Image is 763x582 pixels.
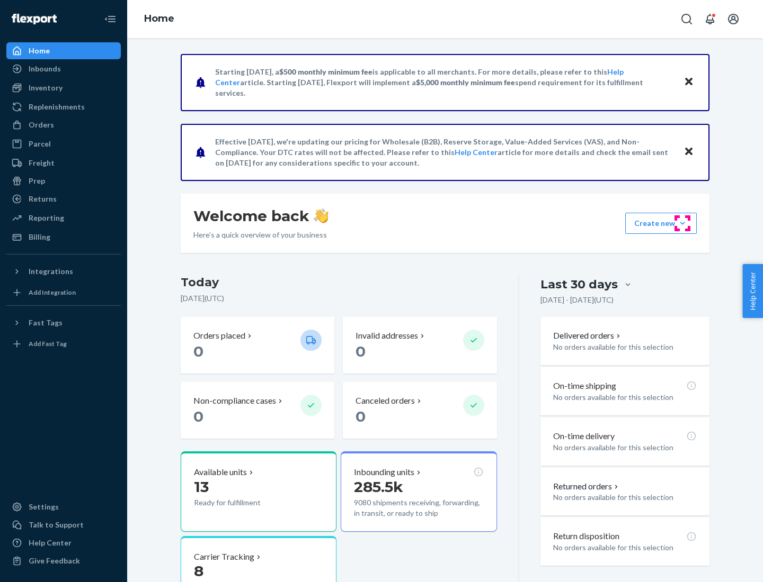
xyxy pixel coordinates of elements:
[29,317,63,328] div: Fast Tags
[553,542,697,553] p: No orders available for this selection
[193,407,203,425] span: 0
[29,213,64,223] div: Reporting
[6,534,121,551] a: Help Center
[540,276,618,293] div: Last 30 days
[553,492,697,503] p: No orders available for this selection
[553,480,620,493] button: Returned orders
[682,144,696,160] button: Close
[343,382,496,439] button: Canceled orders 0
[6,210,121,226] a: Reporting
[742,264,763,318] button: Help Center
[29,83,63,93] div: Inventory
[553,530,619,542] p: Return disposition
[682,75,696,90] button: Close
[354,497,483,519] p: 9080 shipments receiving, forwarding, in transit, or ready to ship
[314,208,329,223] img: hand-wave emoji
[29,46,50,56] div: Home
[416,78,515,87] span: $5,000 monthly minimum fee
[553,392,697,403] p: No orders available for this selection
[6,79,121,96] a: Inventory
[29,120,54,130] div: Orders
[194,562,203,580] span: 8
[6,498,121,515] a: Settings
[193,206,329,225] h1: Welcome back
[193,395,276,407] p: Non-compliance cases
[553,342,697,352] p: No orders available for this selection
[29,556,80,566] div: Give Feedback
[194,478,209,496] span: 13
[193,342,203,360] span: 0
[29,158,55,168] div: Freight
[540,295,614,305] p: [DATE] - [DATE] ( UTC )
[181,451,336,532] button: Available units13Ready for fulfillment
[29,139,51,149] div: Parcel
[29,339,67,348] div: Add Fast Tag
[12,14,57,24] img: Flexport logo
[6,229,121,245] a: Billing
[181,317,334,374] button: Orders placed 0
[341,451,496,532] button: Inbounding units285.5k9080 shipments receiving, forwarding, in transit, or ready to ship
[29,176,45,186] div: Prep
[6,263,121,280] button: Integrations
[6,552,121,569] button: Give Feedback
[29,266,73,277] div: Integrations
[6,314,121,331] button: Fast Tags
[29,232,50,242] div: Billing
[181,293,497,304] p: [DATE] ( UTC )
[215,137,673,168] p: Effective [DATE], we're updating our pricing for Wholesale (B2B), Reserve Storage, Value-Added Se...
[723,8,744,30] button: Open account menu
[356,342,366,360] span: 0
[6,172,121,189] a: Prep
[29,194,57,204] div: Returns
[6,60,121,77] a: Inbounds
[356,407,366,425] span: 0
[6,116,121,133] a: Orders
[29,63,61,74] div: Inbounds
[29,288,76,297] div: Add Integration
[194,551,254,563] p: Carrier Tracking
[136,4,183,34] ol: breadcrumbs
[29,520,84,530] div: Talk to Support
[6,135,121,152] a: Parcel
[6,42,121,59] a: Home
[343,317,496,374] button: Invalid addresses 0
[6,190,121,207] a: Returns
[553,330,623,342] button: Delivered orders
[553,430,615,442] p: On-time delivery
[6,284,121,301] a: Add Integration
[193,230,329,240] p: Here’s a quick overview of your business
[6,98,121,115] a: Replenishments
[6,516,121,533] a: Talk to Support
[181,382,334,439] button: Non-compliance cases 0
[354,466,414,478] p: Inbounding units
[29,102,85,112] div: Replenishments
[676,8,697,30] button: Open Search Box
[356,395,415,407] p: Canceled orders
[144,13,174,24] a: Home
[181,274,497,291] h3: Today
[6,335,121,352] a: Add Fast Tag
[194,497,292,508] p: Ready for fulfillment
[356,330,418,342] p: Invalid addresses
[279,67,372,76] span: $500 monthly minimum fee
[354,478,403,496] span: 285.5k
[100,8,121,30] button: Close Navigation
[193,330,245,342] p: Orders placed
[455,148,498,157] a: Help Center
[29,502,59,512] div: Settings
[553,442,697,453] p: No orders available for this selection
[553,380,616,392] p: On-time shipping
[194,466,247,478] p: Available units
[699,8,721,30] button: Open notifications
[29,538,72,548] div: Help Center
[6,154,121,171] a: Freight
[625,213,697,234] button: Create new
[215,67,673,98] p: Starting [DATE], a is applicable to all merchants. For more details, please refer to this article...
